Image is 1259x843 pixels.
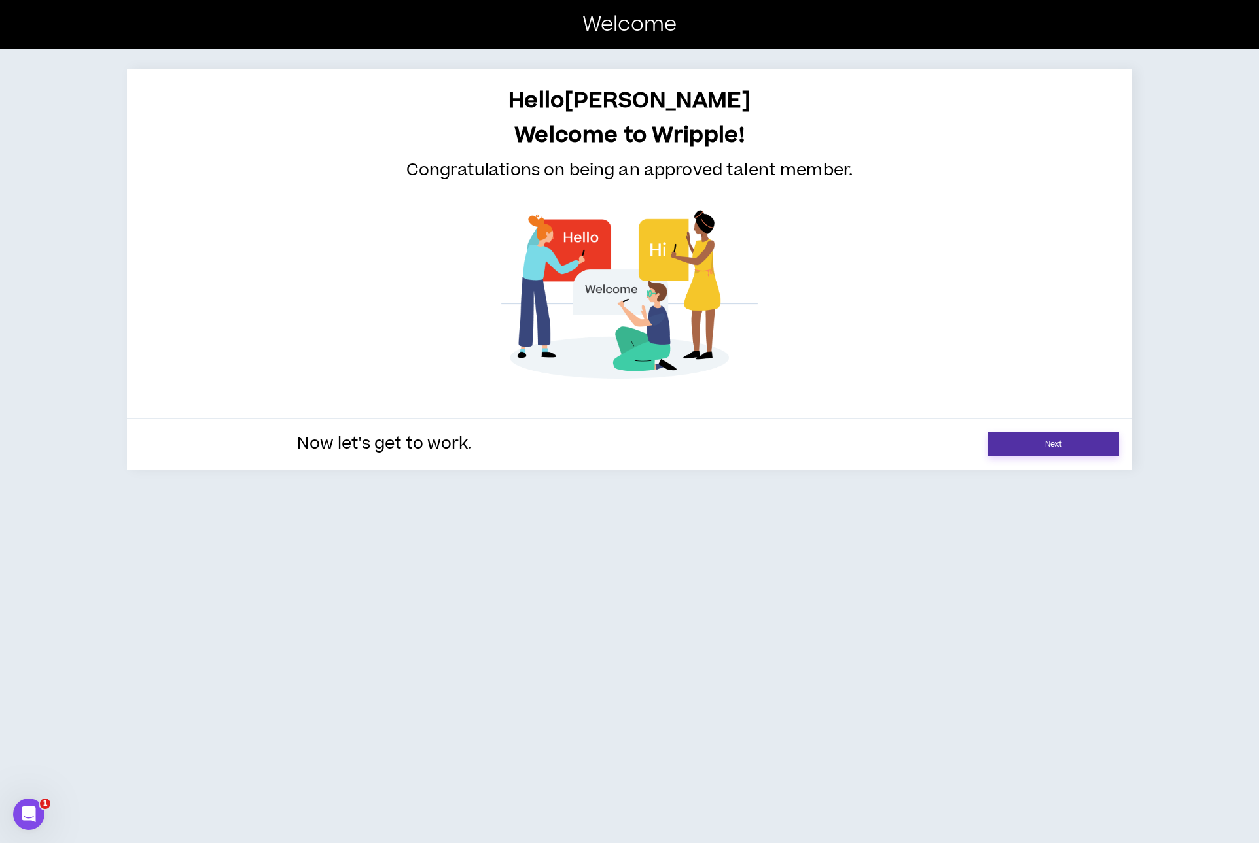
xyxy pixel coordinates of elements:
span: 1 [40,799,50,809]
p: Now let's get to work. [140,432,629,456]
p: Welcome [582,9,677,41]
h1: Welcome to Wripple! [140,123,1119,148]
iframe: Intercom live chat [13,799,44,830]
img: teamwork.png [482,177,777,411]
a: Next [988,432,1119,456]
p: Congratulations on being an approved talent member. [140,158,1119,183]
h1: Hello [PERSON_NAME] [140,88,1119,113]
